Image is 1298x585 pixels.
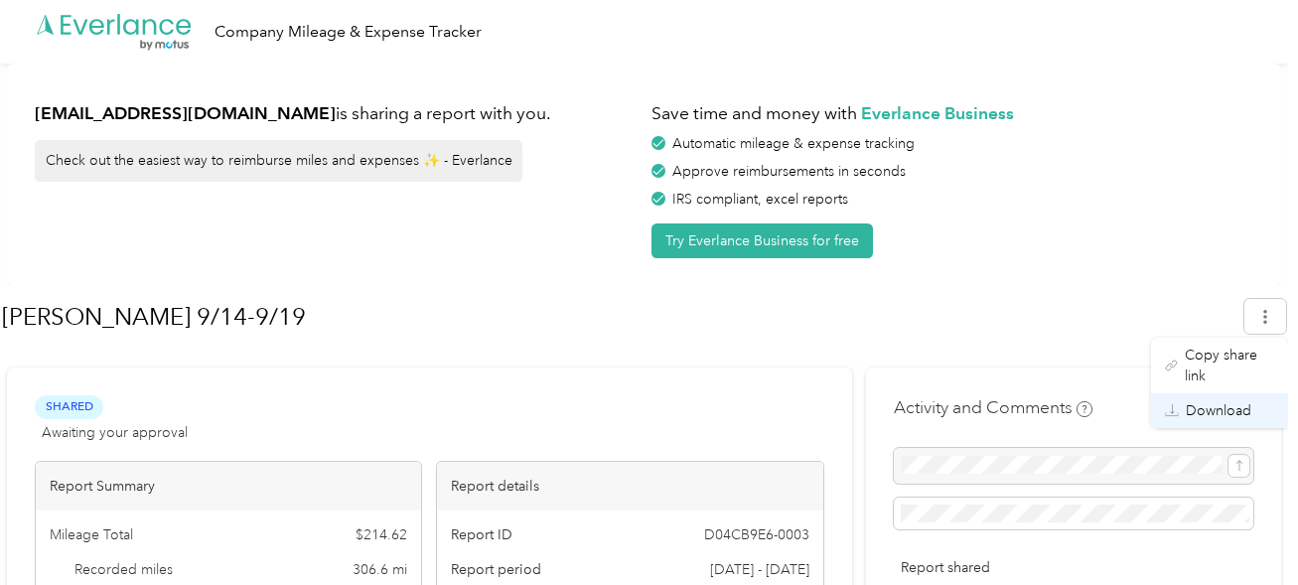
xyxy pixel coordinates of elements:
[672,191,848,208] span: IRS compliant, excel reports
[651,101,1254,126] h1: Save time and money with
[74,559,173,580] span: Recorded miles
[35,102,336,123] strong: [EMAIL_ADDRESS][DOMAIN_NAME]
[710,559,809,580] span: [DATE] - [DATE]
[437,462,822,511] div: Report details
[451,559,541,580] span: Report period
[35,101,638,126] h1: is sharing a report with you.
[672,163,906,180] span: Approve reimbursements in seconds
[50,524,133,545] span: Mileage Total
[215,20,482,45] div: Company Mileage & Expense Tracker
[353,559,407,580] span: 306.6 mi
[451,524,512,545] span: Report ID
[672,135,915,152] span: Automatic mileage & expense tracking
[42,422,188,443] span: Awaiting your approval
[861,102,1014,123] strong: Everlance Business
[1185,345,1274,386] span: Copy share link
[35,395,103,418] span: Shared
[704,524,809,545] span: D04CB9E6-0003
[36,462,421,511] div: Report Summary
[35,140,522,182] div: Check out the easiest way to reimburse miles and expenses ✨ - Everlance
[1186,400,1251,421] span: Download
[894,395,1092,420] h4: Activity and Comments
[651,223,873,258] button: Try Everlance Business for free
[2,293,1230,341] h1: Alec_Expense 9/14-9/19
[901,557,1246,578] p: Report shared
[356,524,407,545] span: $ 214.62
